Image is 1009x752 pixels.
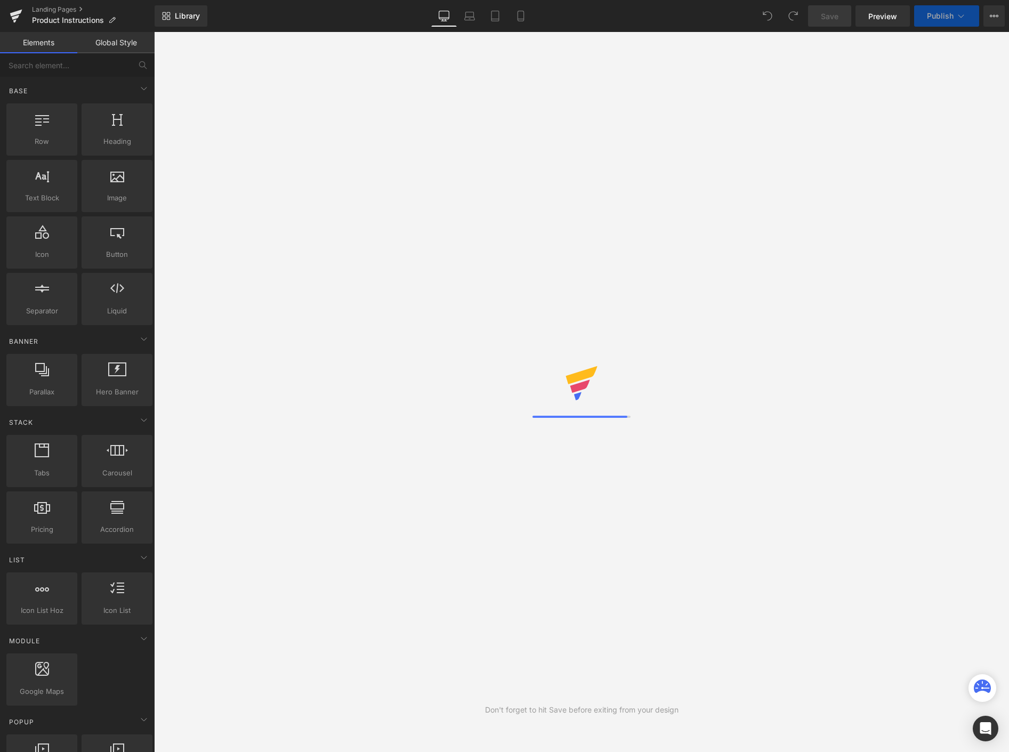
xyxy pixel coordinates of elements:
a: Laptop [457,5,482,27]
a: Mobile [508,5,534,27]
span: Text Block [10,192,74,204]
span: Pricing [10,524,74,535]
span: Separator [10,305,74,317]
span: Save [821,11,838,22]
span: Library [175,11,200,21]
span: Button [85,249,149,260]
a: New Library [155,5,207,27]
div: Open Intercom Messenger [973,716,998,741]
a: Preview [855,5,910,27]
a: Landing Pages [32,5,155,14]
span: Parallax [10,386,74,398]
span: Image [85,192,149,204]
span: Icon [10,249,74,260]
a: Desktop [431,5,457,27]
button: Undo [757,5,778,27]
span: Stack [8,417,34,427]
span: Tabs [10,467,74,479]
button: Publish [914,5,979,27]
a: Global Style [77,32,155,53]
span: Heading [85,136,149,147]
span: Google Maps [10,686,74,697]
span: Product Instructions [32,16,104,25]
span: Publish [927,12,954,20]
span: Base [8,86,29,96]
span: Icon List Hoz [10,605,74,616]
span: Liquid [85,305,149,317]
span: Popup [8,717,35,727]
span: Banner [8,336,39,346]
span: Carousel [85,467,149,479]
span: Row [10,136,74,147]
div: Don't forget to hit Save before exiting from your design [485,704,679,716]
span: Icon List [85,605,149,616]
span: Accordion [85,524,149,535]
span: Module [8,636,41,646]
a: Tablet [482,5,508,27]
span: List [8,555,26,565]
button: Redo [782,5,804,27]
span: Hero Banner [85,386,149,398]
span: Preview [868,11,897,22]
button: More [983,5,1005,27]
